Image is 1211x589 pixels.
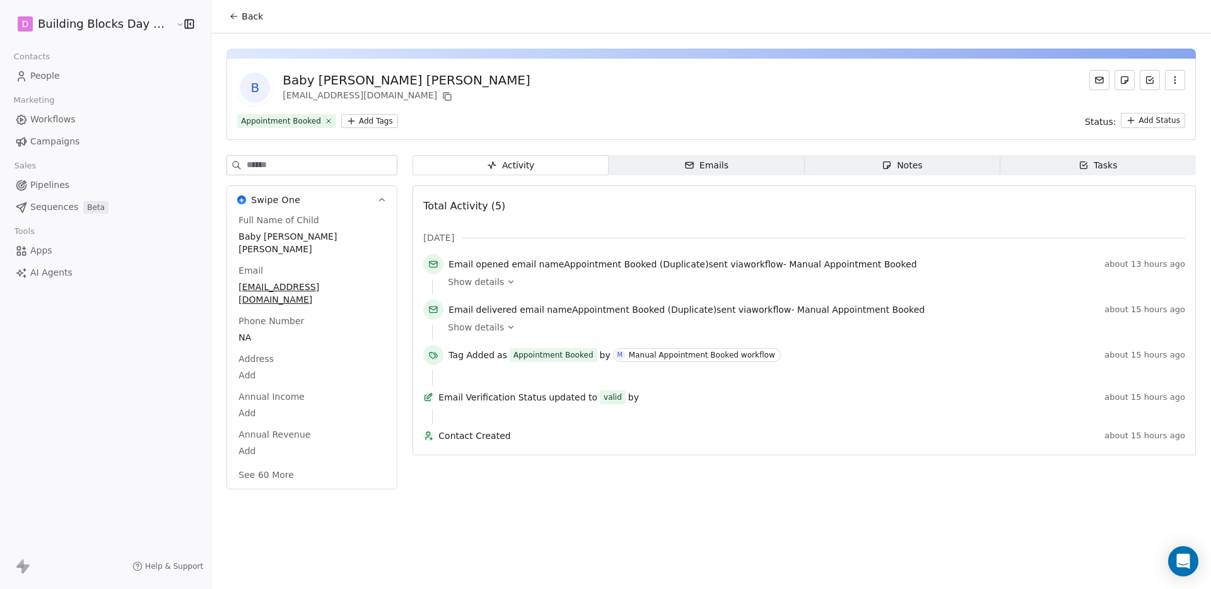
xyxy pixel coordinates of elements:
[629,351,775,359] div: Manual Appointment Booked workflow
[9,222,40,241] span: Tools
[1104,431,1185,441] span: about 15 hours ago
[8,91,60,110] span: Marketing
[549,391,597,404] span: updated to
[238,445,385,457] span: Add
[448,276,504,288] span: Show details
[9,156,42,175] span: Sales
[238,407,385,419] span: Add
[564,259,708,269] span: Appointment Booked (Duplicate)
[221,5,271,28] button: Back
[789,259,916,269] span: Manual Appointment Booked
[236,264,266,277] span: Email
[497,349,507,361] span: as
[30,201,78,214] span: Sequences
[30,244,52,257] span: Apps
[236,315,307,327] span: Phone Number
[797,305,925,315] span: Manual Appointment Booked
[10,131,201,152] a: Campaigns
[145,561,203,571] span: Help & Support
[1121,113,1185,128] button: Add Status
[10,240,201,261] a: Apps
[617,350,623,360] div: M
[448,321,1176,334] a: Show details
[283,89,530,104] div: [EMAIL_ADDRESS][DOMAIN_NAME]
[15,13,167,35] button: DBuilding Blocks Day Nurseries
[283,71,530,89] div: Baby [PERSON_NAME] [PERSON_NAME]
[882,159,922,172] div: Notes
[231,464,301,486] button: See 60 More
[423,200,505,212] span: Total Activity (5)
[22,18,29,30] span: D
[10,262,201,283] a: AI Agents
[251,194,300,206] span: Swipe One
[1104,305,1185,315] span: about 15 hours ago
[1168,546,1198,576] div: Open Intercom Messenger
[513,349,594,361] div: Appointment Booked
[1104,350,1185,360] span: about 15 hours ago
[238,230,385,255] span: Baby [PERSON_NAME] [PERSON_NAME]
[30,266,73,279] span: AI Agents
[438,429,1099,442] span: Contact Created
[1104,392,1185,402] span: about 15 hours ago
[10,175,201,195] a: Pipelines
[423,231,454,244] span: [DATE]
[83,201,108,214] span: Beta
[10,197,201,218] a: SequencesBeta
[132,561,203,571] a: Help & Support
[238,281,385,306] span: [EMAIL_ADDRESS][DOMAIN_NAME]
[448,305,517,315] span: Email delivered
[448,259,509,269] span: Email opened
[10,109,201,130] a: Workflows
[448,321,504,334] span: Show details
[684,159,728,172] div: Emails
[241,115,321,127] div: Appointment Booked
[238,369,385,382] span: Add
[227,186,397,214] button: Swipe OneSwipe One
[30,69,60,83] span: People
[238,331,385,344] span: NA
[227,214,397,489] div: Swipe OneSwipe One
[30,113,76,126] span: Workflows
[8,47,56,66] span: Contacts
[10,66,201,86] a: People
[236,214,321,226] span: Full Name of Child
[1085,115,1116,128] span: Status:
[30,135,79,148] span: Campaigns
[237,195,246,204] img: Swipe One
[448,276,1176,288] a: Show details
[438,391,546,404] span: Email Verification Status
[448,258,916,271] span: email name sent via workflow -
[1079,159,1118,172] div: Tasks
[448,349,494,361] span: Tag Added
[236,428,313,441] span: Annual Revenue
[341,114,398,128] button: Add Tags
[448,303,925,316] span: email name sent via workflow -
[572,305,717,315] span: Appointment Booked (Duplicate)
[604,391,622,404] div: valid
[628,391,639,404] span: by
[242,10,263,23] span: Back
[236,390,307,403] span: Annual Income
[30,178,69,192] span: Pipelines
[38,16,173,32] span: Building Blocks Day Nurseries
[236,353,276,365] span: Address
[240,73,270,103] span: B
[1104,259,1185,269] span: about 13 hours ago
[600,349,611,361] span: by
